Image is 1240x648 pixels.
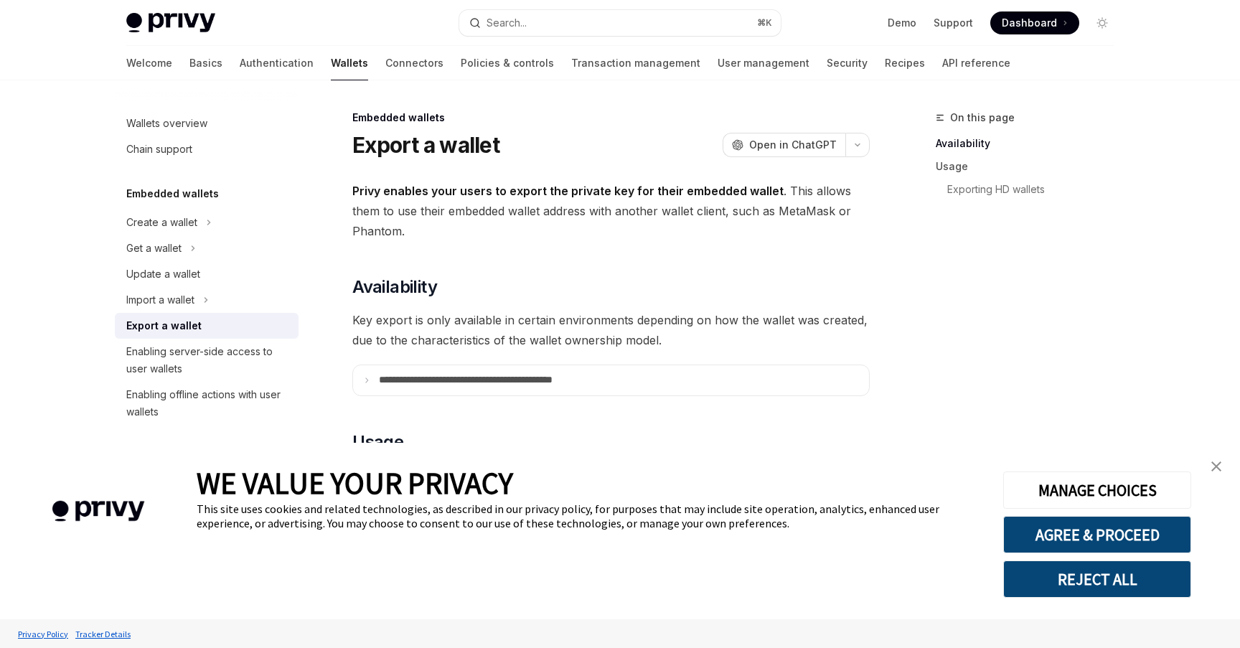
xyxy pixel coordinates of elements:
[950,109,1015,126] span: On this page
[352,181,870,241] span: . This allows them to use their embedded wallet address with another wallet client, such as MetaM...
[115,382,299,425] a: Enabling offline actions with user wallets
[126,13,215,33] img: light logo
[757,17,772,29] span: ⌘ K
[352,111,870,125] div: Embedded wallets
[827,46,868,80] a: Security
[197,502,982,530] div: This site uses cookies and related technologies, as described in our privacy policy, for purposes...
[240,46,314,80] a: Authentication
[1003,471,1191,509] button: MANAGE CHOICES
[72,621,134,647] a: Tracker Details
[126,386,290,421] div: Enabling offline actions with user wallets
[126,141,192,158] div: Chain support
[1091,11,1114,34] button: Toggle dark mode
[126,115,207,132] div: Wallets overview
[990,11,1079,34] a: Dashboard
[749,138,837,152] span: Open in ChatGPT
[115,313,299,339] a: Export a wallet
[385,46,443,80] a: Connectors
[126,266,200,283] div: Update a wallet
[352,276,437,299] span: Availability
[461,46,554,80] a: Policies & controls
[352,132,499,158] h1: Export a wallet
[126,291,194,309] div: Import a wallet
[1002,16,1057,30] span: Dashboard
[189,46,222,80] a: Basics
[1003,560,1191,598] button: REJECT ALL
[14,621,72,647] a: Privacy Policy
[885,46,925,80] a: Recipes
[723,133,845,157] button: Open in ChatGPT
[352,310,870,350] span: Key export is only available in certain environments depending on how the wallet was created, due...
[22,480,175,543] img: company logo
[1202,452,1231,481] a: close banner
[126,343,290,377] div: Enabling server-side access to user wallets
[571,46,700,80] a: Transaction management
[934,16,973,30] a: Support
[115,136,299,162] a: Chain support
[936,132,1125,155] a: Availability
[459,10,781,36] button: Search...⌘K
[126,240,182,257] div: Get a wallet
[888,16,916,30] a: Demo
[947,178,1125,201] a: Exporting HD wallets
[115,339,299,382] a: Enabling server-side access to user wallets
[115,261,299,287] a: Update a wallet
[126,317,202,334] div: Export a wallet
[1003,516,1191,553] button: AGREE & PROCEED
[1211,461,1221,471] img: close banner
[115,111,299,136] a: Wallets overview
[352,184,784,198] strong: Privy enables your users to export the private key for their embedded wallet
[936,155,1125,178] a: Usage
[126,46,172,80] a: Welcome
[352,431,403,454] span: Usage
[197,464,513,502] span: WE VALUE YOUR PRIVACY
[126,185,219,202] h5: Embedded wallets
[487,14,527,32] div: Search...
[718,46,809,80] a: User management
[942,46,1010,80] a: API reference
[331,46,368,80] a: Wallets
[126,214,197,231] div: Create a wallet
